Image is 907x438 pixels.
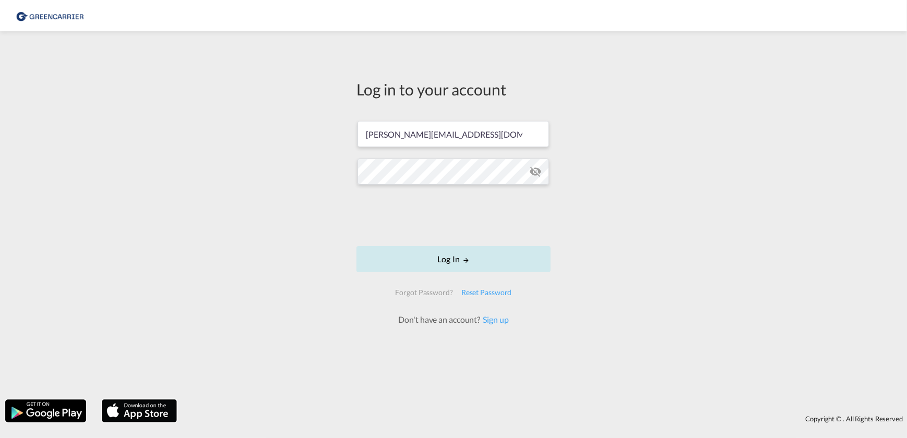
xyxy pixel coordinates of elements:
[356,78,551,100] div: Log in to your account
[16,4,86,28] img: 1378a7308afe11ef83610d9e779c6b34.png
[357,121,549,147] input: Enter email/phone number
[4,398,87,423] img: google.png
[101,398,178,423] img: apple.png
[374,195,533,236] iframe: reCAPTCHA
[387,314,520,325] div: Don't have an account?
[391,283,457,302] div: Forgot Password?
[182,410,907,428] div: Copyright © . All Rights Reserved
[457,283,516,302] div: Reset Password
[480,314,508,324] a: Sign up
[356,246,551,272] button: LOGIN
[529,165,542,178] md-icon: icon-eye-off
